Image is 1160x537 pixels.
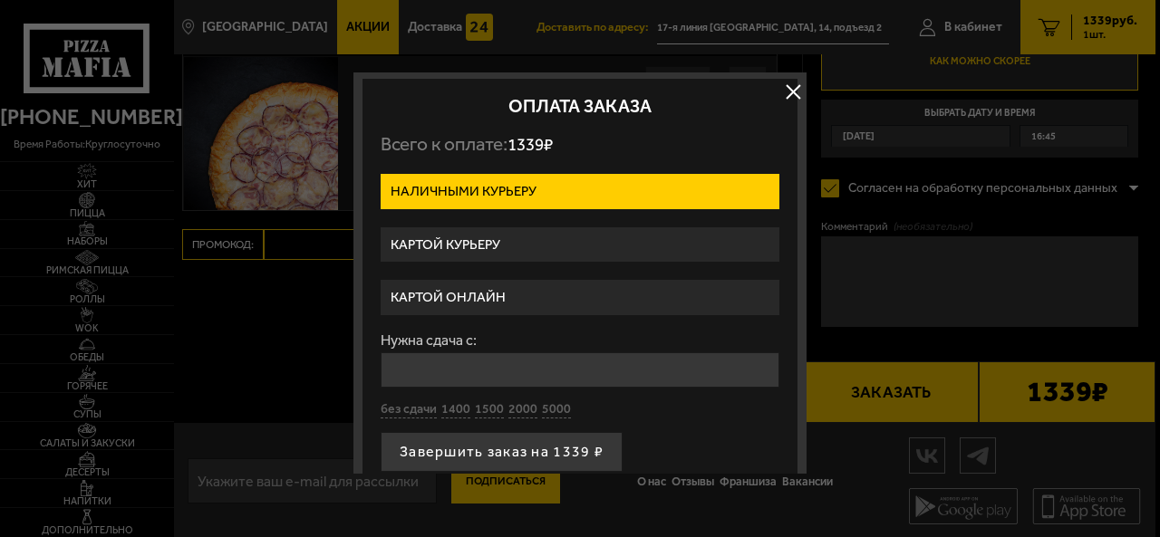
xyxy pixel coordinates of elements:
button: Завершить заказ на 1339 ₽ [381,432,623,472]
span: 1339 ₽ [507,134,553,155]
button: 1400 [441,401,470,418]
h2: Оплата заказа [381,97,779,115]
button: 1500 [475,401,504,418]
button: 2000 [508,401,537,418]
label: Картой онлайн [381,280,779,315]
button: 5000 [542,401,571,418]
button: без сдачи [381,401,437,418]
label: Наличными курьеру [381,174,779,209]
label: Картой курьеру [381,227,779,263]
p: Всего к оплате: [381,133,779,156]
label: Нужна сдача с: [381,333,779,348]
